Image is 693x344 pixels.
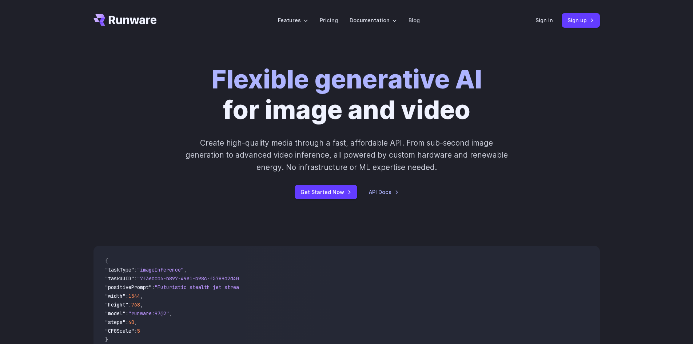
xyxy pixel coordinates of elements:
h1: for image and video [211,64,482,125]
span: : [134,328,137,334]
span: , [169,310,172,317]
a: Go to / [93,14,157,26]
span: "taskUUID" [105,275,134,282]
span: "width" [105,293,126,299]
a: Pricing [320,16,338,24]
span: "positivePrompt" [105,284,152,290]
span: : [152,284,155,290]
a: Sign in [535,16,553,24]
span: : [128,301,131,308]
a: Get Started Now [295,185,357,199]
span: "imageInference" [137,266,184,273]
span: "model" [105,310,126,317]
span: "runware:97@2" [128,310,169,317]
strong: Flexible generative AI [211,64,482,95]
p: Create high-quality media through a fast, affordable API. From sub-second image generation to adv... [184,137,509,173]
span: , [184,266,187,273]
span: , [134,319,137,325]
span: "7f3ebcb6-b897-49e1-b98c-f5789d2d40d7" [137,275,248,282]
a: API Docs [369,188,399,196]
span: : [134,275,137,282]
span: 5 [137,328,140,334]
span: , [140,301,143,308]
span: "taskType" [105,266,134,273]
a: Sign up [562,13,600,27]
span: } [105,336,108,343]
label: Features [278,16,308,24]
span: , [140,293,143,299]
span: "Futuristic stealth jet streaking through a neon-lit cityscape with glowing purple exhaust" [155,284,419,290]
span: : [134,266,137,273]
span: : [126,293,128,299]
span: 768 [131,301,140,308]
span: 40 [128,319,134,325]
span: 1344 [128,293,140,299]
span: { [105,258,108,264]
span: : [126,319,128,325]
label: Documentation [350,16,397,24]
span: "height" [105,301,128,308]
span: : [126,310,128,317]
span: "steps" [105,319,126,325]
a: Blog [409,16,420,24]
span: "CFGScale" [105,328,134,334]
